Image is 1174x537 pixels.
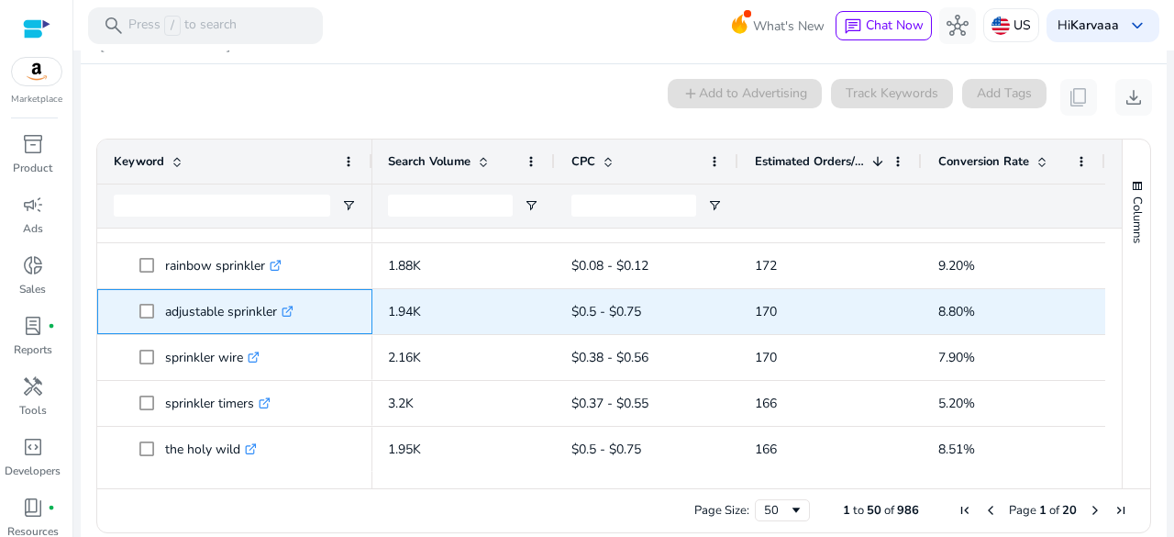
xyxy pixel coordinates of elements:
input: CPC Filter Input [571,195,696,217]
p: Ads [23,220,43,237]
div: Page Size [755,499,810,521]
span: $0.38 - $0.56 [571,349,648,366]
span: download [1123,86,1145,108]
p: Sales [19,281,46,297]
span: 1.88K [388,257,421,274]
span: 1 [1039,502,1047,519]
span: 5.20% [938,395,975,412]
span: 170 [755,303,777,320]
span: 50 [867,502,881,519]
span: lab_profile [22,315,44,337]
p: Marketplace [11,93,62,106]
span: CPC [571,153,595,170]
span: Chat Now [866,17,924,34]
span: Search Volume [388,153,471,170]
span: $0.08 - $0.12 [571,257,648,274]
span: inventory_2 [22,133,44,155]
p: Tools [19,402,47,419]
input: Keyword Filter Input [114,195,330,217]
span: Estimated Orders/Month [755,153,865,170]
div: First Page [958,503,972,518]
span: 8.80% [938,303,975,320]
div: Page Size: [694,502,749,519]
span: 166 [755,395,777,412]
p: the holy wild [165,431,257,468]
span: 166 [755,441,777,458]
span: 1.47K [388,211,421,229]
span: of [1049,502,1059,519]
span: 1.94K [388,303,421,320]
p: US [1013,9,1031,41]
span: chat [844,17,862,36]
span: 9.20% [938,257,975,274]
b: Karvaaa [1070,17,1119,34]
span: $0.37 - $0.55 [571,395,648,412]
span: donut_small [22,254,44,276]
span: campaign [22,194,44,216]
span: Keyword [114,153,164,170]
img: us.svg [991,17,1010,35]
p: Hi [1058,19,1119,32]
span: hub [947,15,969,37]
button: chatChat Now [836,11,932,40]
span: 170 [755,349,777,366]
span: 986 [897,502,919,519]
span: fiber_manual_record [48,504,55,511]
img: amazon.svg [12,58,61,85]
span: What's New [753,10,825,42]
p: Product [13,160,52,176]
button: Open Filter Menu [341,198,356,213]
span: Columns [1129,196,1146,243]
span: $0.5 - $0.75 [571,303,641,320]
button: hub [939,7,976,44]
span: book_4 [22,497,44,519]
span: 172 [755,257,777,274]
span: to [853,502,864,519]
span: 20 [1062,502,1077,519]
span: 1 [843,502,850,519]
span: 3.2K [388,395,414,412]
span: search [103,15,125,37]
p: adjustable sprinkler [165,293,293,330]
span: handyman [22,375,44,397]
p: sprinkler wire [165,339,260,376]
span: $0.5 - $0.75 [571,441,641,458]
button: Open Filter Menu [707,198,722,213]
div: Next Page [1088,503,1102,518]
p: rainbow sprinkler [165,247,282,285]
span: keyboard_arrow_down [1126,15,1148,37]
button: Open Filter Menu [524,198,538,213]
p: Reports [14,341,52,358]
div: Last Page [1113,503,1128,518]
div: 50 [764,502,789,519]
span: of [884,502,894,519]
span: Page [1009,502,1036,519]
span: 2.16K [388,349,421,366]
span: 1.95K [388,441,421,458]
span: 8.51% [938,441,975,458]
button: download [1115,79,1152,116]
span: fiber_manual_record [48,322,55,330]
p: Press to search [128,16,237,36]
div: Previous Page [983,503,998,518]
p: sprinkler timers [165,385,271,422]
p: Developers [5,463,61,479]
span: Conversion Rate [938,153,1029,170]
span: / [164,16,181,36]
span: 7.90% [938,349,975,366]
span: code_blocks [22,436,44,458]
input: Search Volume Filter Input [388,195,513,217]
